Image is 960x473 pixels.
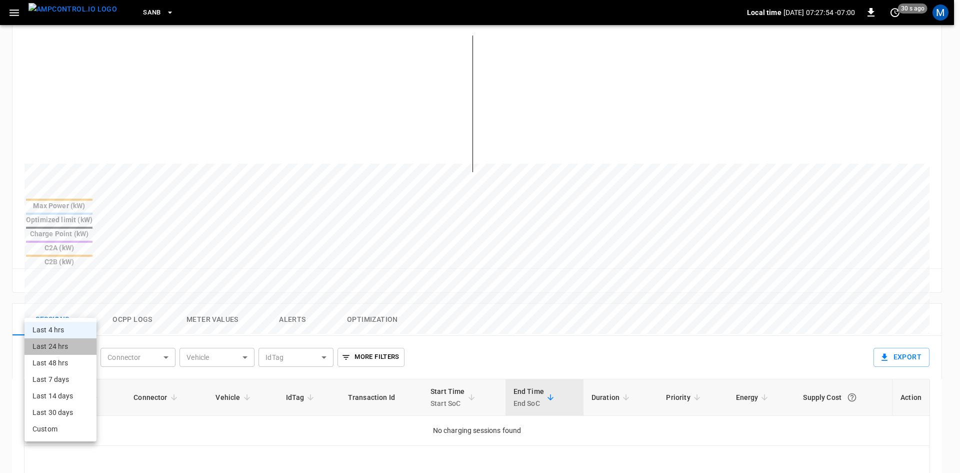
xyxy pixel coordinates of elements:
li: Last 24 hrs [24,338,96,355]
li: Custom [24,421,96,437]
li: Last 48 hrs [24,355,96,371]
li: Last 4 hrs [24,322,96,338]
li: Last 14 days [24,388,96,404]
li: Last 7 days [24,371,96,388]
li: Last 30 days [24,404,96,421]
